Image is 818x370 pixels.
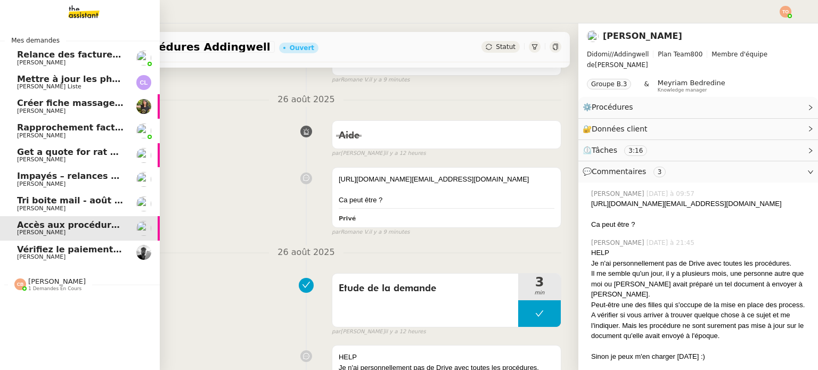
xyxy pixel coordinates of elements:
small: [PERSON_NAME] [332,327,426,336]
span: [PERSON_NAME] Liste [17,83,81,90]
span: [PERSON_NAME] [28,277,86,285]
small: Romane V. [332,228,410,237]
span: Mes demandes [5,35,66,46]
span: Impayés – relances clients [DATE] [17,171,178,181]
img: svg [14,278,26,290]
span: [PERSON_NAME] [17,253,66,260]
span: [PERSON_NAME] [591,189,647,199]
app-user-label: Knowledge manager [658,79,725,93]
span: 🔐 [583,123,652,135]
small: [PERSON_NAME] [332,149,426,158]
span: [DATE] à 09:57 [647,189,697,199]
img: users%2FrssbVgR8pSYriYNmUDKzQX9syo02%2Favatar%2Fb215b948-7ecd-4adc-935c-e0e4aeaee93e [136,124,151,138]
span: 3 [518,276,561,289]
div: 💬Commentaires 3 [578,161,818,182]
span: [PERSON_NAME] [591,238,647,248]
span: Aide [339,131,359,141]
span: Accès aux procédures Addingwell [55,42,271,52]
img: users%2F9mvJqJUvllffspLsQzytnd0Nt4c2%2Favatar%2F82da88e3-d90d-4e39-b37d-dcb7941179ae [136,196,151,211]
img: users%2FTmb06GTIDgNLSNhTjmZ0ajWxRk83%2Favatar%2F40f2539e-5604-4681-9cfa-c67755ebd5f1 [587,30,599,42]
span: par [332,149,341,158]
span: Tri boite mail - août 2025 [17,195,138,205]
div: Ca peut être ? [339,195,554,205]
b: Privé [339,215,356,222]
span: par [332,76,341,85]
span: Ouvert [339,57,370,67]
div: Ca peut être ? [591,219,809,230]
span: [PERSON_NAME] [17,132,66,139]
div: HELP [339,352,554,363]
img: ee3399b4-027e-46f8-8bb8-fca30cb6f74c [136,245,151,260]
span: Didomi//Addingwell [587,51,649,58]
small: Romane V. [332,76,410,85]
span: par [332,327,341,336]
span: Get a quote for rat protection [17,147,160,157]
a: [PERSON_NAME] [603,31,682,41]
span: Knowledge manager [658,87,707,93]
nz-tag: 3:16 [624,145,647,156]
nz-tag: 3 [653,167,666,177]
span: Rapprochement factures/paiements clients - 1 août 2025 [17,122,291,133]
img: svg [780,6,791,18]
div: ⏲️Tâches 3:16 [578,140,818,161]
span: 💬 [583,167,670,176]
span: [PERSON_NAME] [17,180,66,187]
img: users%2FrssbVgR8pSYriYNmUDKzQX9syo02%2Favatar%2Fb215b948-7ecd-4adc-935c-e0e4aeaee93e [136,51,151,65]
span: Mettre à jour les photos restaurant - [DATE] [17,74,229,84]
nz-tag: Groupe B.3 [587,79,631,89]
img: users%2FlYQRlXr5PqQcMLrwReJQXYQRRED2%2Favatar%2F8da5697c-73dd-43c4-b23a-af95f04560b4 [136,172,151,187]
span: 800 [690,51,702,58]
span: [PERSON_NAME] [17,59,66,66]
span: il y a 12 heures [385,149,426,158]
span: min [518,289,561,298]
span: Etude de la demande [339,281,512,297]
span: [DATE] à 21:45 [647,238,697,248]
div: ⚙️Procédures [578,97,818,118]
span: Statut [496,43,516,51]
span: Vérifiez le paiement de la facture FA-2508 0218 [17,244,246,254]
span: [PERSON_NAME] [17,205,66,212]
span: il y a 9 minutes [369,76,410,85]
img: svg [136,75,151,90]
span: Procédures [592,103,633,111]
span: [PERSON_NAME] [587,49,809,70]
span: Commentaires [592,167,646,176]
span: Données client [592,125,648,133]
span: ⏲️ [583,146,656,154]
div: Ouvert [290,45,314,51]
div: Peut-être une des filles qui s'occupe de la mise en place des process. A vérifier si vous arriver... [591,300,809,341]
span: Plan Team [658,51,690,58]
span: 26 août 2025 [269,93,343,107]
span: Tâches [592,146,617,154]
div: [URL][DOMAIN_NAME][EMAIL_ADDRESS][DOMAIN_NAME] [339,174,554,185]
span: [PERSON_NAME] [17,108,66,114]
span: par [332,228,341,237]
div: 🔐Données client [578,119,818,139]
span: [PERSON_NAME] [17,156,66,163]
img: 59e8fd3f-8fb3-40bf-a0b4-07a768509d6a [136,99,151,114]
div: Sinon je peux m'en charger [DATE] :) [591,351,809,362]
div: HELP [591,248,809,258]
img: users%2FTmb06GTIDgNLSNhTjmZ0ajWxRk83%2Favatar%2F40f2539e-5604-4681-9cfa-c67755ebd5f1 [136,221,151,236]
span: ⚙️ [583,101,638,113]
img: users%2Fvjxz7HYmGaNTSE4yF5W2mFwJXra2%2Favatar%2Ff3aef901-807b-4123-bf55-4aed7c5d6af5 [136,148,151,163]
div: [URL][DOMAIN_NAME][EMAIL_ADDRESS][DOMAIN_NAME] [591,199,809,209]
span: il y a 12 heures [385,327,426,336]
span: & [644,79,649,93]
span: 26 août 2025 [269,245,343,260]
span: [PERSON_NAME] [17,229,66,236]
div: Il me semble qu'un jour, il y a plusieurs mois, une personne autre que moi ou [PERSON_NAME] avait... [591,268,809,300]
span: Meyriam Bedredine [658,79,725,87]
span: Relance des factures- août 2025 [17,50,173,60]
div: Je n'ai personnellement pas de Drive avec toutes les procédures. [591,258,809,269]
span: Accès aux procédures Addingwell [17,220,178,230]
span: Créer fiche massages [PERSON_NAME] dans VIT [17,98,247,108]
span: il y a 9 minutes [369,228,410,237]
span: 1 demandes en cours [28,286,81,292]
